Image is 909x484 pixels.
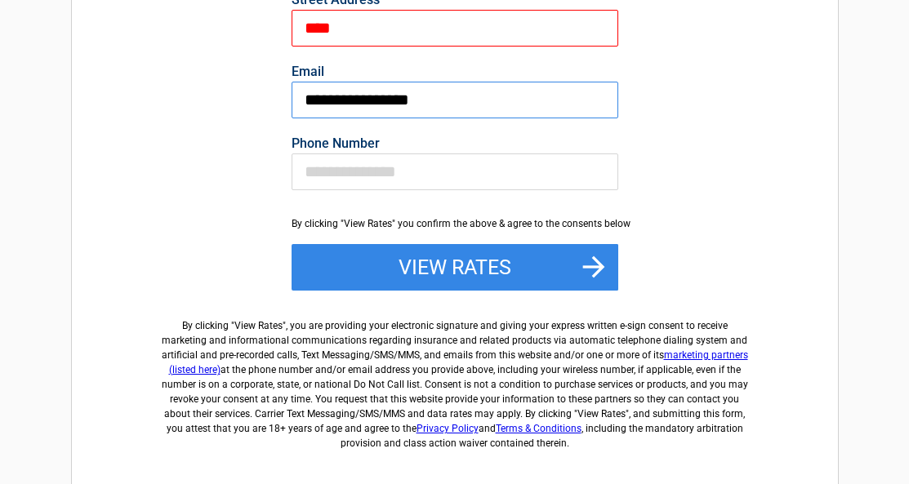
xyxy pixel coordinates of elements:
label: Phone Number [292,137,618,150]
a: Privacy Policy [417,423,479,434]
div: By clicking "View Rates" you confirm the above & agree to the consents below [292,216,618,231]
label: By clicking " ", you are providing your electronic signature and giving your express written e-si... [162,305,748,451]
a: Terms & Conditions [496,423,581,434]
button: View Rates [292,244,618,291]
label: Email [292,65,618,78]
span: View Rates [234,320,283,331]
